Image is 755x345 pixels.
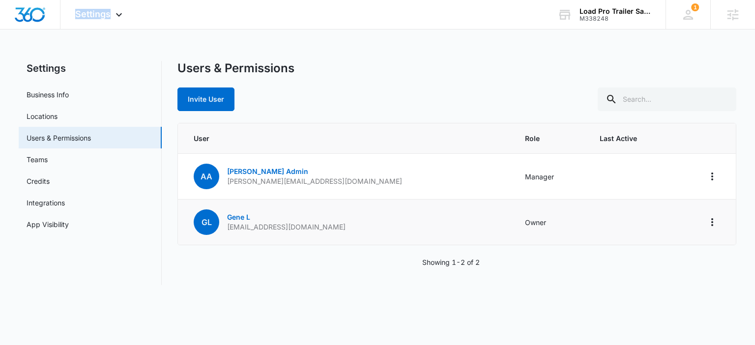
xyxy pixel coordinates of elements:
span: Settings [75,9,111,19]
h2: Settings [19,61,162,76]
a: App Visibility [27,219,69,230]
span: Last Active [600,133,663,144]
a: Users & Permissions [27,133,91,143]
a: Credits [27,176,50,186]
a: Locations [27,111,58,121]
h1: Users & Permissions [177,61,294,76]
div: account name [580,7,651,15]
button: Actions [704,169,720,184]
a: GL [194,218,219,227]
button: Actions [704,214,720,230]
input: Search... [598,87,736,111]
button: Invite User [177,87,234,111]
td: Owner [513,200,588,245]
a: Gene L [227,213,250,221]
span: User [194,133,501,144]
span: Role [525,133,576,144]
a: Invite User [177,95,234,103]
a: Integrations [27,198,65,208]
span: GL [194,209,219,235]
a: [PERSON_NAME] Admin [227,167,308,175]
a: AA [194,172,219,181]
span: 1 [691,3,699,11]
div: notifications count [691,3,699,11]
div: account id [580,15,651,22]
td: Manager [513,154,588,200]
a: Teams [27,154,48,165]
p: [PERSON_NAME][EMAIL_ADDRESS][DOMAIN_NAME] [227,176,402,186]
span: AA [194,164,219,189]
p: Showing 1-2 of 2 [422,257,480,267]
p: [EMAIL_ADDRESS][DOMAIN_NAME] [227,222,346,232]
a: Business Info [27,89,69,100]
